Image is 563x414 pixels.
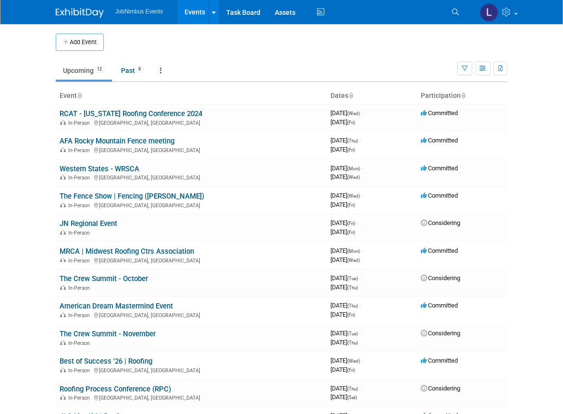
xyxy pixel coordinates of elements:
[330,311,355,318] span: [DATE]
[348,92,353,99] a: Sort by Start Date
[68,258,93,264] span: In-Person
[347,386,358,391] span: (Thu)
[347,367,355,373] span: (Fri)
[330,137,361,144] span: [DATE]
[60,147,66,152] img: In-Person Event
[347,166,360,171] span: (Mon)
[480,3,498,22] img: Laly Matos
[361,192,363,199] span: -
[115,8,163,15] span: JobNimbus Events
[359,302,361,309] span: -
[56,8,104,18] img: ExhibitDay
[359,274,361,282] span: -
[347,340,358,345] span: (Thu)
[68,312,93,319] span: In-Person
[330,146,355,153] span: [DATE]
[60,109,202,118] a: RCAT - [US_STATE] Roofing Conference 2024
[356,219,358,226] span: -
[68,120,93,126] span: In-Person
[330,385,361,392] span: [DATE]
[60,201,323,209] div: [GEOGRAPHIC_DATA], [GEOGRAPHIC_DATA]
[361,357,363,364] span: -
[327,88,417,104] th: Dates
[60,393,323,401] div: [GEOGRAPHIC_DATA], [GEOGRAPHIC_DATA]
[347,276,358,281] span: (Tue)
[347,331,358,336] span: (Tue)
[421,219,460,226] span: Considering
[361,165,363,172] span: -
[359,137,361,144] span: -
[114,61,151,80] a: Past9
[421,330,460,337] span: Considering
[330,165,363,172] span: [DATE]
[347,285,358,290] span: (Thu)
[330,228,355,236] span: [DATE]
[359,330,361,337] span: -
[60,395,66,400] img: In-Person Event
[330,118,355,126] span: [DATE]
[347,312,355,318] span: (Fri)
[347,175,360,180] span: (Wed)
[60,256,323,264] div: [GEOGRAPHIC_DATA], [GEOGRAPHIC_DATA]
[330,339,358,346] span: [DATE]
[330,393,357,401] span: [DATE]
[60,367,66,372] img: In-Person Event
[359,385,361,392] span: -
[94,66,105,73] span: 12
[347,303,358,308] span: (Thu)
[60,258,66,262] img: In-Person Event
[60,146,323,154] div: [GEOGRAPHIC_DATA], [GEOGRAPHIC_DATA]
[56,61,112,80] a: Upcoming12
[60,285,66,290] img: In-Person Event
[417,88,507,104] th: Participation
[361,109,363,117] span: -
[347,248,360,254] span: (Mon)
[330,357,363,364] span: [DATE]
[60,118,323,126] div: [GEOGRAPHIC_DATA], [GEOGRAPHIC_DATA]
[330,192,363,199] span: [DATE]
[330,247,363,254] span: [DATE]
[421,137,458,144] span: Committed
[330,173,360,180] span: [DATE]
[60,173,323,181] div: [GEOGRAPHIC_DATA], [GEOGRAPHIC_DATA]
[330,302,361,309] span: [DATE]
[421,192,458,199] span: Committed
[347,138,358,143] span: (Thu)
[347,358,360,364] span: (Wed)
[60,120,66,125] img: In-Person Event
[347,147,355,153] span: (Fri)
[347,395,357,400] span: (Sat)
[330,366,355,373] span: [DATE]
[60,311,323,319] div: [GEOGRAPHIC_DATA], [GEOGRAPHIC_DATA]
[68,230,93,236] span: In-Person
[60,230,66,235] img: In-Person Event
[60,366,323,374] div: [GEOGRAPHIC_DATA], [GEOGRAPHIC_DATA]
[60,385,171,393] a: Roofing Process Conference (RPC)
[461,92,465,99] a: Sort by Participation Type
[60,330,156,338] a: The Crew Summit - November
[421,165,458,172] span: Committed
[68,395,93,401] span: In-Person
[347,221,355,226] span: (Fri)
[60,192,204,201] a: The Fence Show | Fencing ([PERSON_NAME])
[56,34,104,51] button: Add Event
[330,330,361,337] span: [DATE]
[60,340,66,345] img: In-Person Event
[361,247,363,254] span: -
[330,284,358,291] span: [DATE]
[421,357,458,364] span: Committed
[77,92,82,99] a: Sort by Event Name
[347,193,360,199] span: (Wed)
[347,111,360,116] span: (Wed)
[421,302,458,309] span: Committed
[68,285,93,291] span: In-Person
[330,219,358,226] span: [DATE]
[60,175,66,179] img: In-Person Event
[68,175,93,181] span: In-Person
[60,219,117,228] a: JN Regional Event
[68,202,93,209] span: In-Person
[347,230,355,235] span: (Fri)
[347,258,360,263] span: (Wed)
[60,357,152,366] a: Best of Success '26 | Roofing
[330,256,360,263] span: [DATE]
